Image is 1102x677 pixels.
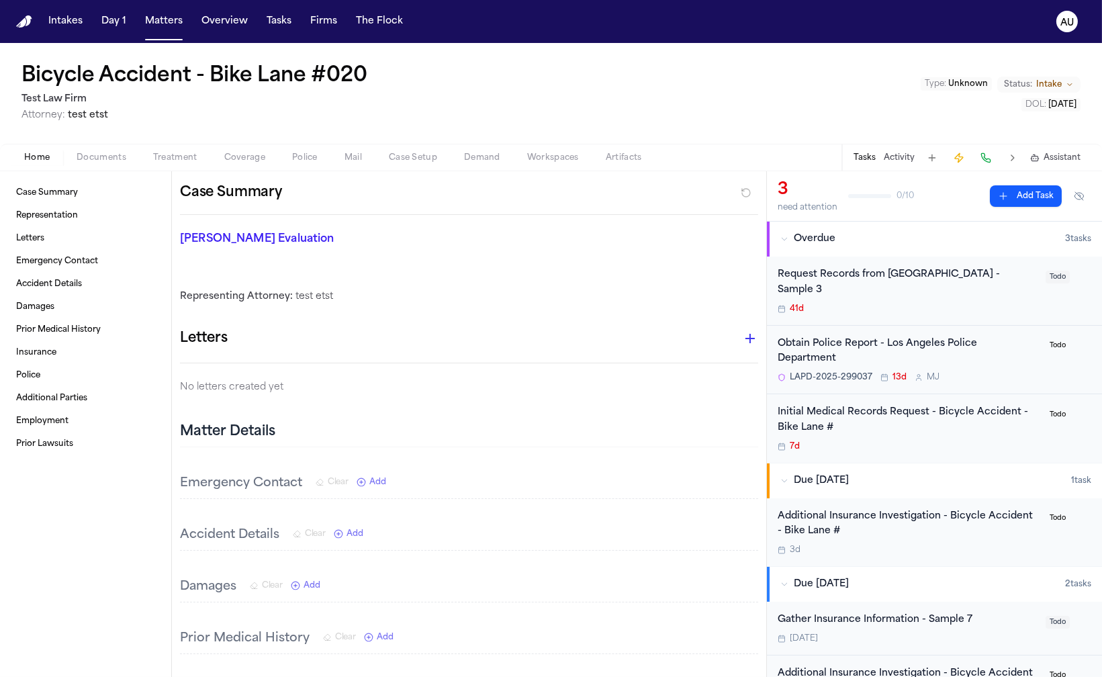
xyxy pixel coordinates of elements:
span: Coverage [224,152,265,163]
button: Add New [334,529,363,539]
span: Todo [1046,271,1070,283]
button: Assistant [1030,152,1081,163]
span: [DATE] [790,633,818,644]
button: Create Immediate Task [950,148,968,167]
button: Tasks [261,9,297,34]
button: Change status from Intake [997,77,1081,93]
p: No letters created yet [180,379,758,396]
span: Add [370,477,386,488]
div: Additional Insurance Investigation - Bicycle Accident - Bike Lane # [778,509,1038,540]
span: Police [292,152,318,163]
button: Edit Type: Unknown [921,77,992,91]
span: Type : [925,80,946,88]
a: Accident Details [11,273,160,295]
a: Prior Lawsuits [11,433,160,455]
div: Obtain Police Report - Los Angeles Police Department [778,336,1038,367]
span: Due [DATE] [794,474,849,488]
button: The Flock [351,9,408,34]
span: Add [304,580,320,591]
a: Matters [140,9,188,34]
a: Additional Parties [11,388,160,409]
span: Todo [1046,339,1070,352]
h3: Emergency Contact [180,474,302,493]
span: Mail [345,152,362,163]
button: Clear Damages [250,580,283,591]
div: Open task: Obtain Police Report - Los Angeles Police Department [767,326,1102,395]
a: Prior Medical History [11,319,160,341]
span: LAPD-2025-299037 [790,372,872,383]
a: Letters [11,228,160,249]
button: Clear Accident Details [293,529,326,539]
span: Demand [464,152,500,163]
span: DOL : [1025,101,1046,109]
h2: Matter Details [180,422,275,441]
span: M J [927,372,939,383]
a: Case Summary [11,182,160,204]
h1: Letters [180,328,228,349]
span: Due [DATE] [794,578,849,591]
span: Todo [1046,616,1070,629]
span: test etst [68,110,108,120]
span: Todo [1046,512,1070,525]
button: Add New [357,477,386,488]
button: Day 1 [96,9,132,34]
a: Damages [11,296,160,318]
button: Add Task [923,148,942,167]
div: Request Records from [GEOGRAPHIC_DATA] - Sample 3 [778,267,1038,298]
button: Clear Prior Medical History [323,632,356,643]
span: 41d [790,304,804,314]
a: Home [16,15,32,28]
span: Status: [1004,79,1032,90]
h3: Damages [180,578,236,596]
span: 0 / 10 [897,191,914,201]
span: Intake [1036,79,1062,90]
span: 7d [790,441,800,452]
span: Case Setup [389,152,437,163]
button: Due [DATE]1task [767,463,1102,498]
a: Intakes [43,9,88,34]
span: 3 task s [1065,234,1091,244]
p: [PERSON_NAME] Evaluation [180,231,362,247]
h2: Case Summary [180,182,282,204]
span: Add [347,529,363,539]
a: Representation [11,205,160,226]
button: Add New [291,580,320,591]
span: Clear [335,632,356,643]
span: [DATE] [1048,101,1076,109]
span: Home [24,152,50,163]
div: need attention [778,202,837,213]
span: 2 task s [1065,579,1091,590]
button: Activity [884,152,915,163]
div: test etst [180,290,758,304]
span: Clear [305,529,326,539]
span: Documents [77,152,126,163]
span: Overdue [794,232,835,246]
span: Attorney: [21,110,65,120]
button: Tasks [854,152,876,163]
h3: Prior Medical History [180,629,310,648]
button: Add New [364,632,394,643]
div: Gather Insurance Information - Sample 7 [778,613,1038,628]
span: Clear [328,477,349,488]
img: Finch Logo [16,15,32,28]
a: Overview [196,9,253,34]
button: Clear Emergency Contact [316,477,349,488]
button: Overdue3tasks [767,222,1102,257]
button: Firms [305,9,342,34]
div: Open task: Gather Insurance Information - Sample 7 [767,602,1102,656]
span: Unknown [948,80,988,88]
span: Todo [1046,408,1070,421]
span: Representing Attorney: [180,291,293,302]
a: Police [11,365,160,386]
h2: Test Law Firm [21,91,373,107]
div: Initial Medical Records Request - Bicycle Accident - Bike Lane # [778,405,1038,436]
a: Emergency Contact [11,251,160,272]
button: Hide completed tasks (⌘⇧H) [1067,185,1091,207]
span: Workspaces [527,152,579,163]
div: Open task: Initial Medical Records Request - Bicycle Accident - Bike Lane # [767,394,1102,463]
span: Assistant [1044,152,1081,163]
div: Open task: Additional Insurance Investigation - Bicycle Accident - Bike Lane # [767,498,1102,567]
